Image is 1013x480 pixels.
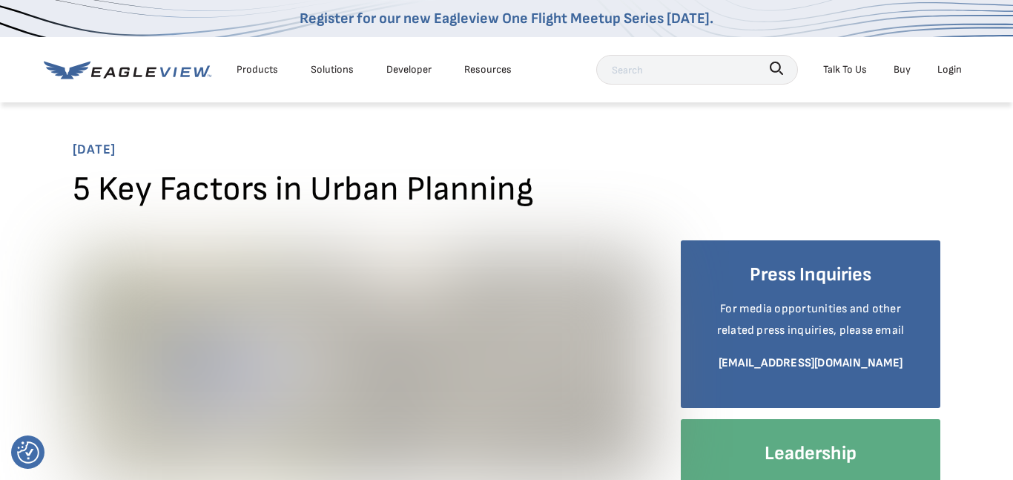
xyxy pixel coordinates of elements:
[386,60,432,79] a: Developer
[237,60,278,79] div: Products
[464,60,512,79] div: Resources
[703,299,918,342] p: For media opportunities and other related press inquiries, please email
[311,60,354,79] div: Solutions
[703,441,918,467] h4: Leadership
[300,10,713,27] a: Register for our new Eagleview One Flight Meetup Series [DATE].
[937,60,962,79] div: Login
[17,441,39,464] button: Consent Preferences
[596,55,798,85] input: Search
[73,173,534,218] h1: 5 Key Factors in Urban Planning
[823,60,867,79] div: Talk To Us
[894,60,911,79] a: Buy
[703,263,918,288] h4: Press Inquiries
[17,441,39,464] img: Revisit consent button
[73,138,940,162] span: [DATE]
